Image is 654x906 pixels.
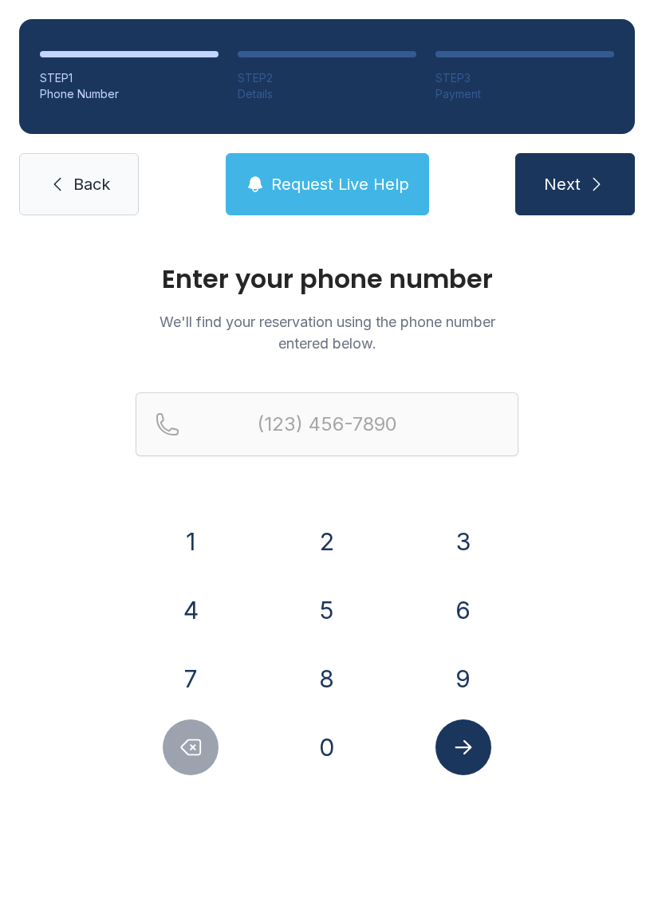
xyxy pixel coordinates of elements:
[40,86,219,102] div: Phone Number
[238,70,416,86] div: STEP 2
[136,311,518,354] p: We'll find your reservation using the phone number entered below.
[435,582,491,638] button: 6
[238,86,416,102] div: Details
[299,582,355,638] button: 5
[435,86,614,102] div: Payment
[40,70,219,86] div: STEP 1
[435,70,614,86] div: STEP 3
[299,719,355,775] button: 0
[73,173,110,195] span: Back
[136,266,518,292] h1: Enter your phone number
[299,651,355,707] button: 8
[435,719,491,775] button: Submit lookup form
[163,719,219,775] button: Delete number
[544,173,581,195] span: Next
[435,651,491,707] button: 9
[299,514,355,569] button: 2
[435,514,491,569] button: 3
[136,392,518,456] input: Reservation phone number
[163,582,219,638] button: 4
[163,651,219,707] button: 7
[271,173,409,195] span: Request Live Help
[163,514,219,569] button: 1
